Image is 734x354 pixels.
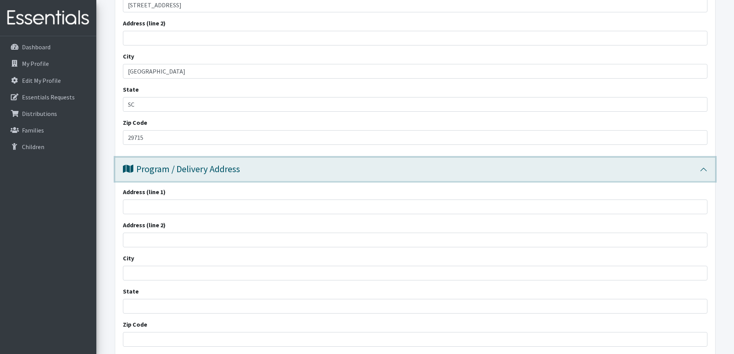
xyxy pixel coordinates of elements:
a: My Profile [3,56,93,71]
label: City [123,52,134,61]
a: Families [3,122,93,138]
button: Program / Delivery Address [115,158,715,181]
p: Edit My Profile [22,77,61,84]
a: Edit My Profile [3,73,93,88]
div: Program / Delivery Address [123,164,240,175]
a: Essentials Requests [3,89,93,105]
p: Families [22,126,44,134]
label: Address (line 2) [123,18,166,28]
label: State [123,85,139,94]
label: Zip Code [123,118,147,127]
label: City [123,253,134,263]
p: Essentials Requests [22,93,75,101]
label: Address (line 2) [123,220,166,230]
p: My Profile [22,60,49,67]
a: Children [3,139,93,154]
label: Zip Code [123,320,147,329]
p: Children [22,143,44,151]
p: Distributions [22,110,57,117]
a: Distributions [3,106,93,121]
a: Dashboard [3,39,93,55]
label: State [123,287,139,296]
p: Dashboard [22,43,50,51]
label: Address (line 1) [123,187,166,196]
img: HumanEssentials [3,5,93,31]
